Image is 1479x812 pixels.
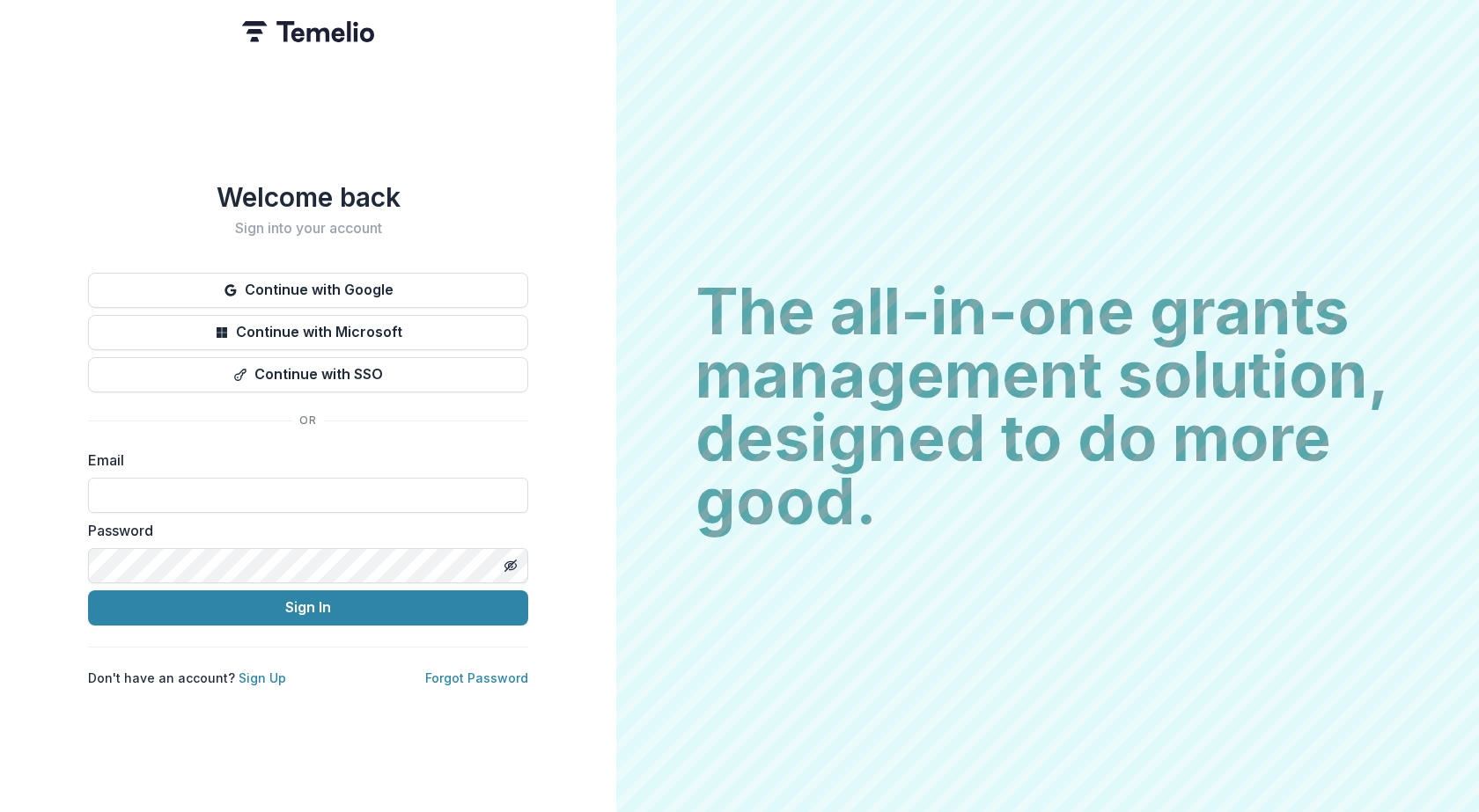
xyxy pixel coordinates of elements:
a: Forgot Password [425,670,528,685]
button: Toggle password visibility [497,552,525,580]
img: Temelio [242,21,374,42]
button: Continue with Microsoft [88,315,528,350]
h2: Sign into your account [88,220,528,237]
h1: Welcome back [88,181,528,213]
button: Sign In [88,590,528,625]
button: Continue with SSO [88,357,528,392]
label: Email [88,450,518,471]
label: Password [88,520,518,541]
a: Sign Up [239,670,286,685]
button: Continue with Google [88,273,528,308]
p: Don't have an account? [88,669,286,687]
